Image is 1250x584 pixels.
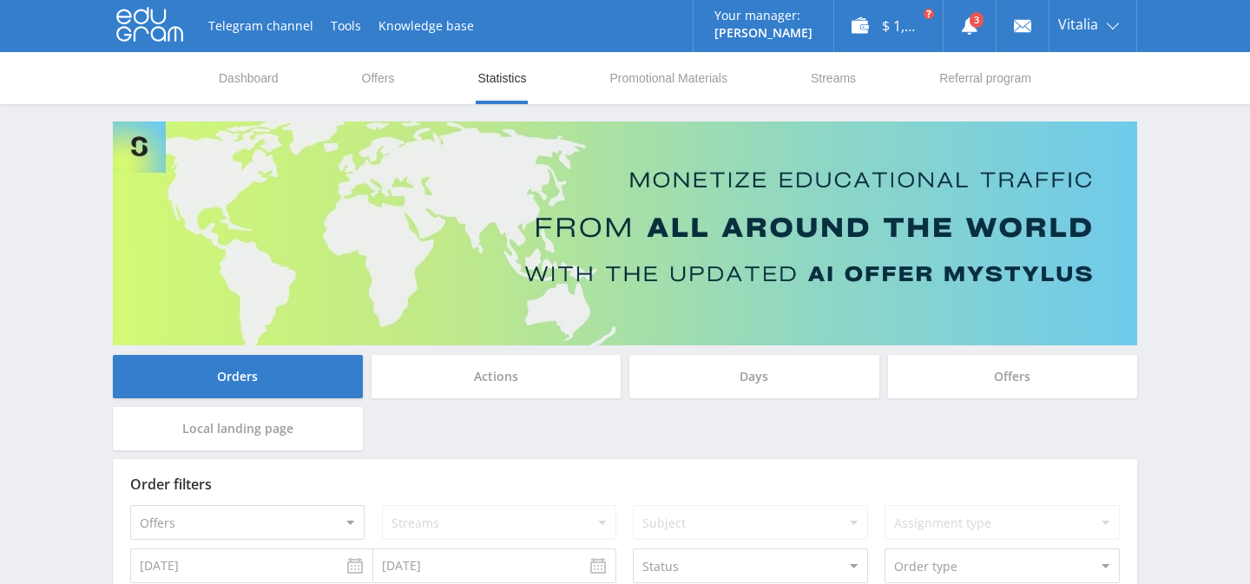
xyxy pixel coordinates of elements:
span: Vitalia [1058,17,1098,31]
p: [PERSON_NAME] [714,26,812,40]
a: Statistics [476,52,528,104]
div: Orders [113,355,363,398]
a: Offers [360,52,397,104]
a: Streams [809,52,858,104]
div: Local landing page [113,407,363,450]
p: Your manager: [714,9,812,23]
a: Dashboard [217,52,280,104]
img: Banner [113,121,1137,345]
a: Promotional Materials [609,52,729,104]
div: Days [629,355,879,398]
a: Referral program [937,52,1033,104]
div: Actions [372,355,622,398]
div: Order filters [130,476,1120,492]
div: Offers [888,355,1138,398]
